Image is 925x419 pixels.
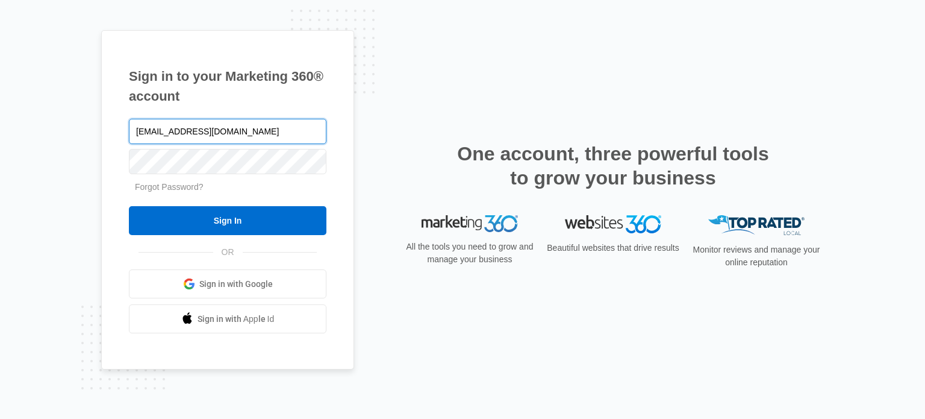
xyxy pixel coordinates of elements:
p: Beautiful websites that drive results [546,242,681,254]
h1: Sign in to your Marketing 360® account [129,66,326,106]
span: Sign in with Google [199,278,273,291]
input: Sign In [129,206,326,235]
input: Email [129,119,326,144]
img: Marketing 360 [422,215,518,232]
a: Sign in with Google [129,269,326,298]
img: Websites 360 [565,215,661,233]
img: Top Rated Local [708,215,805,235]
a: Sign in with Apple Id [129,304,326,333]
p: Monitor reviews and manage your online reputation [689,244,824,269]
a: Forgot Password? [135,182,204,192]
span: Sign in with Apple Id [198,313,275,326]
p: All the tools you need to grow and manage your business [402,241,537,266]
span: OR [213,246,243,259]
h2: One account, three powerful tools to grow your business [453,142,773,190]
